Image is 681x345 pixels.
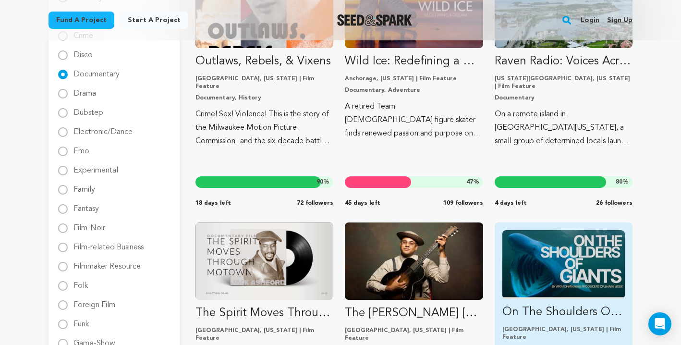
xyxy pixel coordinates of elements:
[495,75,632,90] p: [US_STATE][GEOGRAPHIC_DATA], [US_STATE] | Film Feature
[466,179,473,185] span: 47
[502,305,625,320] p: On The Shoulders Of Giants
[337,14,413,26] img: Seed&Spark Logo Dark Mode
[495,108,632,148] p: On a remote island in [GEOGRAPHIC_DATA][US_STATE], a small group of determined locals launch a pu...
[443,199,483,207] span: 109 followers
[195,327,333,342] p: [GEOGRAPHIC_DATA], [US_STATE] | Film Feature
[195,75,333,90] p: [GEOGRAPHIC_DATA], [US_STATE] | Film Feature
[73,140,89,155] label: Emo
[316,179,323,185] span: 90
[73,82,96,98] label: Drama
[73,217,105,232] label: Film-Noir
[345,86,483,94] p: Documentary, Adventure
[73,44,93,59] label: Disco
[616,179,622,185] span: 80
[73,101,103,117] label: Dubstep
[345,100,483,140] p: A retired Team [DEMOGRAPHIC_DATA] figure skater finds renewed passion and purpose on a journey to...
[73,63,120,78] label: Documentary
[195,108,333,148] p: Crime! Sex! Violence! This is the story of the Milwaukee Motion Picture Commission- and the six d...
[195,199,231,207] span: 18 days left
[73,159,118,174] label: Experimental
[73,197,99,213] label: Fantasy
[345,306,483,321] p: The [PERSON_NAME] [PERSON_NAME]
[49,12,114,29] a: Fund a project
[345,54,483,69] p: Wild Ice: Redefining a Dream
[73,236,144,251] label: Film-related Business
[345,199,380,207] span: 45 days left
[596,199,632,207] span: 26 followers
[337,14,413,26] a: Seed&Spark Homepage
[73,121,133,136] label: Electronic/Dance
[607,12,632,28] a: Sign up
[502,326,625,341] p: [GEOGRAPHIC_DATA], [US_STATE] | Film Feature
[73,178,95,194] label: Family
[345,75,483,83] p: Anchorage, [US_STATE] | Film Feature
[466,178,479,186] span: %
[120,12,188,29] a: Start a project
[195,94,333,102] p: Documentary, History
[495,54,632,69] p: Raven Radio: Voices Across the Water
[73,274,88,290] label: Folk
[73,313,89,328] label: Funk
[648,312,671,335] div: Open Intercom Messenger
[495,199,527,207] span: 4 days left
[195,306,333,321] p: The Spirit Moves Through Motown
[495,94,632,102] p: Documentary
[195,54,333,69] p: Outlaws, Rebels, & Vixens
[73,294,115,309] label: Foreign Film
[581,12,599,28] a: Login
[297,199,333,207] span: 72 followers
[345,327,483,342] p: [GEOGRAPHIC_DATA], [US_STATE] | Film Feature
[616,178,629,186] span: %
[73,255,141,271] label: Filmmaker Resource
[316,178,329,186] span: %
